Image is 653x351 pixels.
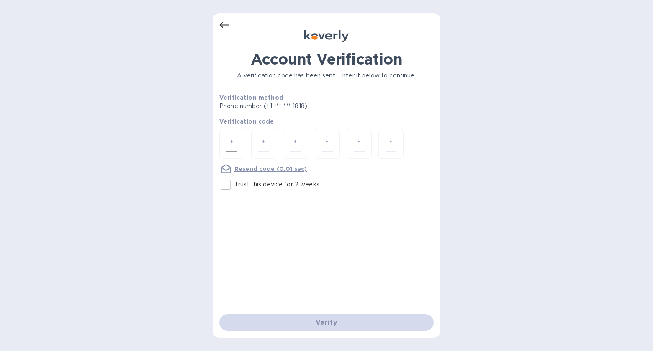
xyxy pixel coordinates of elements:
[219,50,434,68] h1: Account Verification
[219,94,283,101] b: Verification method
[234,165,307,172] u: Resend code (0:01 sec)
[234,180,319,189] p: Trust this device for 2 weeks
[219,71,434,80] p: A verification code has been sent. Enter it below to continue.
[219,102,371,111] p: Phone number (+1 *** *** 1818)
[219,117,434,126] p: Verification code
